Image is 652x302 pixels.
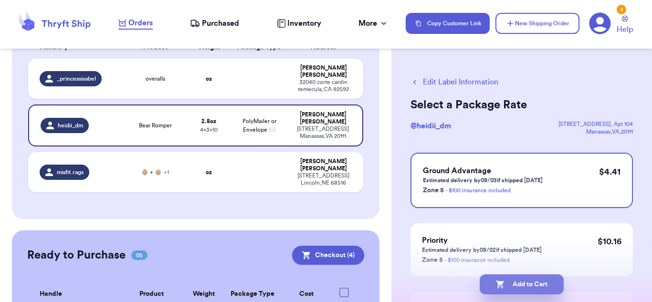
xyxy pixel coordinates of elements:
a: - $100 insurance included [445,257,510,263]
div: 32040 corte cardin temecula , CA 92592 [295,79,352,93]
button: Add to Cart [480,274,564,294]
strong: oz [206,76,212,82]
span: Orders [128,17,153,29]
span: PolyMailer or Envelope ✉️ [242,118,276,133]
span: Help [617,24,633,35]
span: _princessisabel [57,75,96,83]
a: Purchased [190,18,239,29]
a: Help [617,16,633,35]
strong: 2.8 oz [201,118,216,124]
span: heidii_dm [58,122,83,129]
div: [STREET_ADDRESS] , Apt 104 [558,120,633,128]
a: 3 [589,12,611,34]
div: 3 [617,5,626,14]
h2: Ready to Purchase [27,248,126,263]
p: $ 10.16 [598,235,621,248]
button: Edit Label Information [410,76,498,88]
p: $ 4.41 [599,165,620,178]
p: Estimated delivery by 09/03 if shipped [DATE] [423,177,543,184]
span: overalls [146,75,165,83]
span: 05 [131,250,147,260]
span: 4 x 3 x 10 [200,127,218,133]
div: Manassas , VA , 20111 [558,128,633,135]
span: Priority [422,237,448,244]
a: Inventory [277,18,321,29]
span: Handle [40,289,62,299]
span: @ heidii_dm [410,122,451,130]
button: New Shipping Order [495,13,579,34]
div: [STREET_ADDRESS] Lincoln , NE 68516 [295,172,352,187]
span: misfit.rags [57,168,84,176]
span: Bear Romper [139,122,172,129]
span: Zone 5 [423,187,444,194]
div: More [358,18,389,29]
a: - $100 insurance included [446,187,511,193]
p: Estimated delivery by 09/02 if shipped [DATE] [422,246,542,254]
button: Checkout (4) [292,246,364,265]
a: Orders [118,17,153,30]
div: [PERSON_NAME] [PERSON_NAME] [295,158,352,172]
span: Ground Advantage [423,167,491,175]
span: Inventory [287,18,321,29]
span: Purchased [202,18,239,29]
strong: oz [206,169,212,175]
button: Copy Customer Link [406,13,490,34]
span: 👵🏼 + 👴🏼 [141,168,169,176]
span: + 1 [164,169,169,175]
h2: Select a Package Rate [410,97,633,113]
span: Zone 5 [422,257,443,263]
div: [STREET_ADDRESS] Manassas , VA 20111 [295,125,351,140]
div: [PERSON_NAME] [PERSON_NAME] [295,64,352,79]
div: [PERSON_NAME] [PERSON_NAME] [295,111,351,125]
